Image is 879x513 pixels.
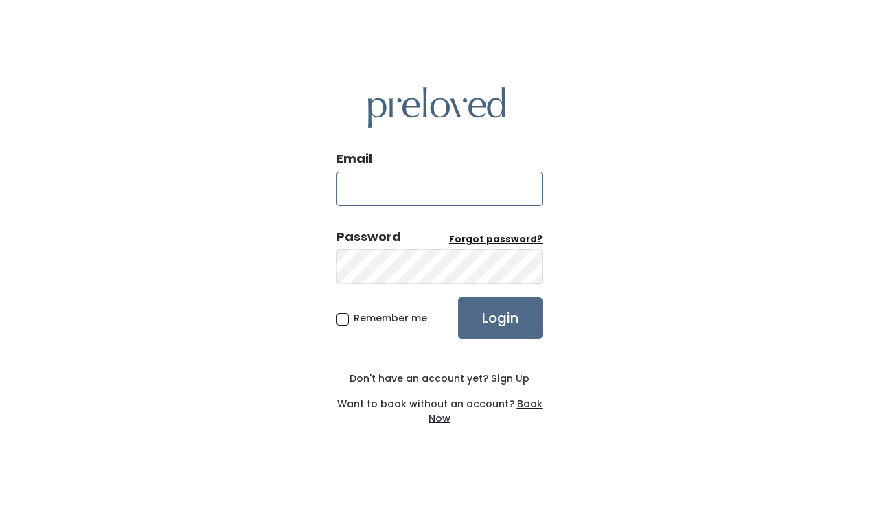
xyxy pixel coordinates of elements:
[354,311,427,325] span: Remember me
[336,150,372,168] label: Email
[449,233,543,246] u: Forgot password?
[488,372,529,385] a: Sign Up
[458,297,543,339] input: Login
[336,386,543,426] div: Want to book without an account?
[429,397,543,425] a: Book Now
[336,228,401,246] div: Password
[336,372,543,386] div: Don't have an account yet?
[449,233,543,247] a: Forgot password?
[368,87,505,128] img: preloved logo
[491,372,529,385] u: Sign Up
